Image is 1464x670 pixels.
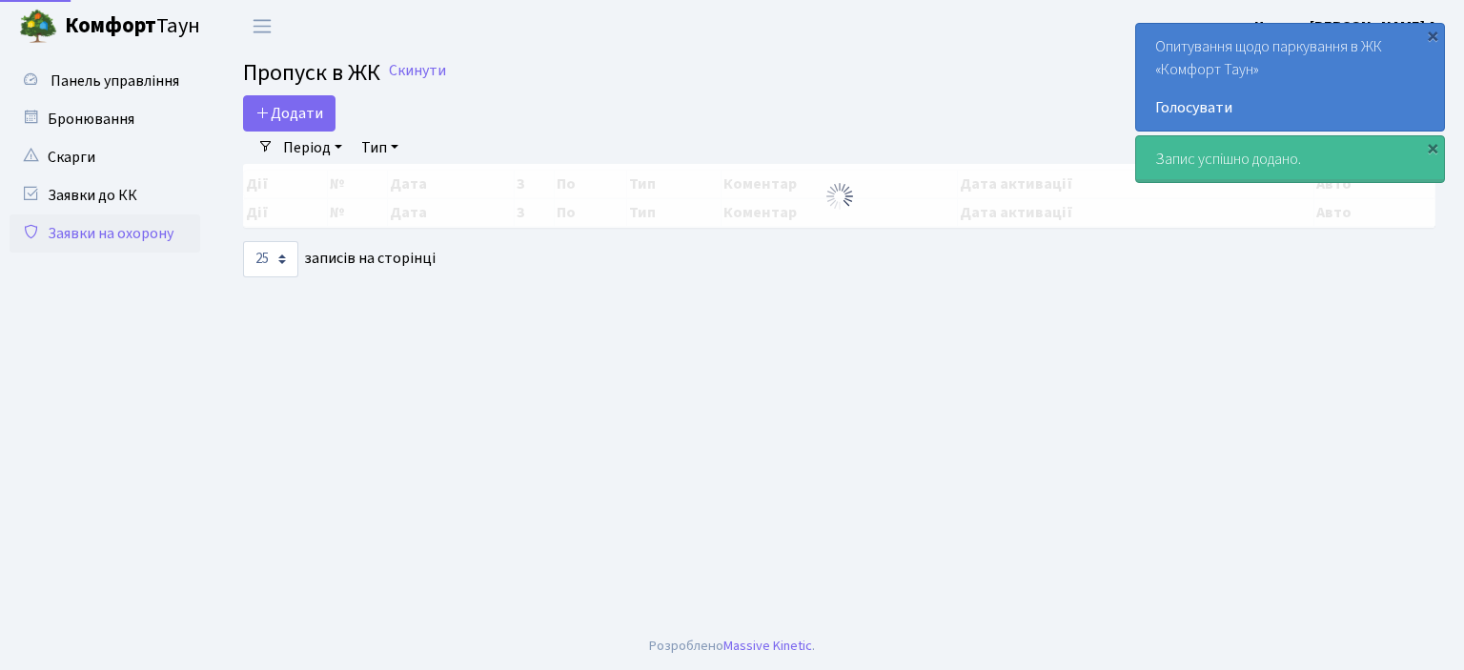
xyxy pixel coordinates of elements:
[65,10,200,43] span: Таун
[1136,136,1444,182] div: Запис успішно додано.
[238,10,286,42] button: Переключити навігацію
[1423,138,1442,157] div: ×
[10,62,200,100] a: Панель управління
[255,103,323,124] span: Додати
[243,241,436,277] label: записів на сторінці
[649,636,815,657] div: Розроблено .
[10,176,200,214] a: Заявки до КК
[1254,15,1441,38] a: Цитрус [PERSON_NAME] А.
[10,138,200,176] a: Скарги
[19,8,57,46] img: logo.png
[65,10,156,41] b: Комфорт
[824,181,855,212] img: Обробка...
[243,56,380,90] span: Пропуск в ЖК
[243,241,298,277] select: записів на сторінці
[10,100,200,138] a: Бронювання
[10,214,200,253] a: Заявки на охорону
[275,132,350,164] a: Період
[1254,16,1441,37] b: Цитрус [PERSON_NAME] А.
[1155,96,1425,119] a: Голосувати
[389,62,446,80] a: Скинути
[1136,24,1444,131] div: Опитування щодо паркування в ЖК «Комфорт Таун»
[243,95,335,132] a: Додати
[354,132,406,164] a: Тип
[51,71,179,91] span: Панель управління
[1423,26,1442,45] div: ×
[723,636,812,656] a: Massive Kinetic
